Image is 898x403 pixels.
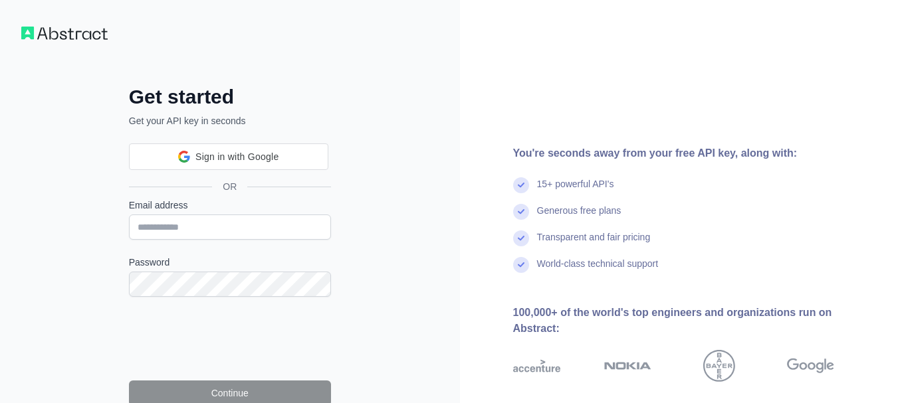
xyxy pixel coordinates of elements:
img: Workflow [21,27,108,40]
div: Sign in with Google [129,143,328,170]
div: 100,000+ of the world's top engineers and organizations run on Abstract: [513,305,877,337]
img: check mark [513,257,529,273]
div: Transparent and fair pricing [537,230,651,257]
label: Password [129,256,331,269]
img: check mark [513,204,529,220]
img: bayer [703,350,735,382]
div: 15+ powerful API's [537,177,614,204]
img: check mark [513,177,529,193]
div: World-class technical support [537,257,659,283]
p: Get your API key in seconds [129,114,331,127]
img: check mark [513,230,529,246]
h2: Get started [129,85,331,109]
label: Email address [129,199,331,212]
span: Sign in with Google [195,150,279,164]
iframe: reCAPTCHA [129,313,331,364]
div: Generous free plans [537,204,621,230]
img: accenture [513,350,560,382]
img: nokia [604,350,651,382]
div: You're seconds away from your free API key, along with: [513,145,877,161]
span: OR [212,180,247,193]
img: google [787,350,834,382]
